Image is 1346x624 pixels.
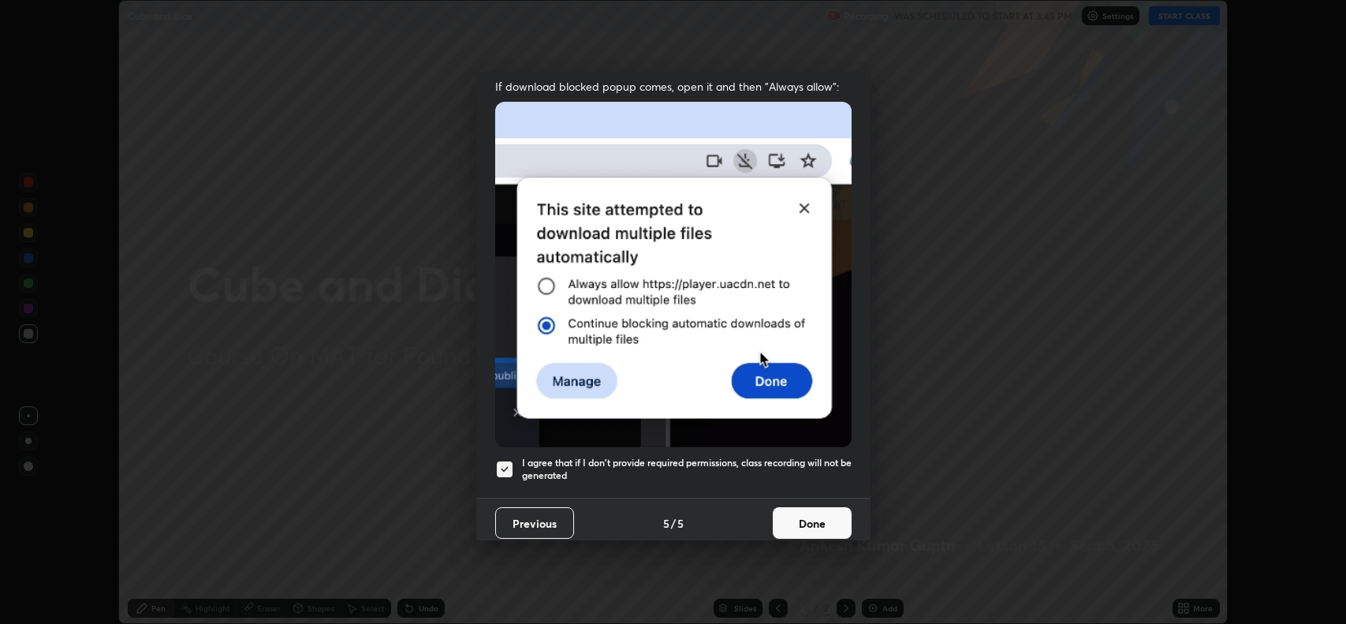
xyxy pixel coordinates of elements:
button: Done [773,507,852,539]
h4: / [671,515,676,532]
h5: I agree that if I don't provide required permissions, class recording will not be generated [522,457,852,481]
img: downloads-permission-blocked.gif [495,102,852,447]
span: If download blocked popup comes, open it and then "Always allow": [495,79,852,94]
h4: 5 [677,515,684,532]
button: Previous [495,507,574,539]
h4: 5 [663,515,669,532]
